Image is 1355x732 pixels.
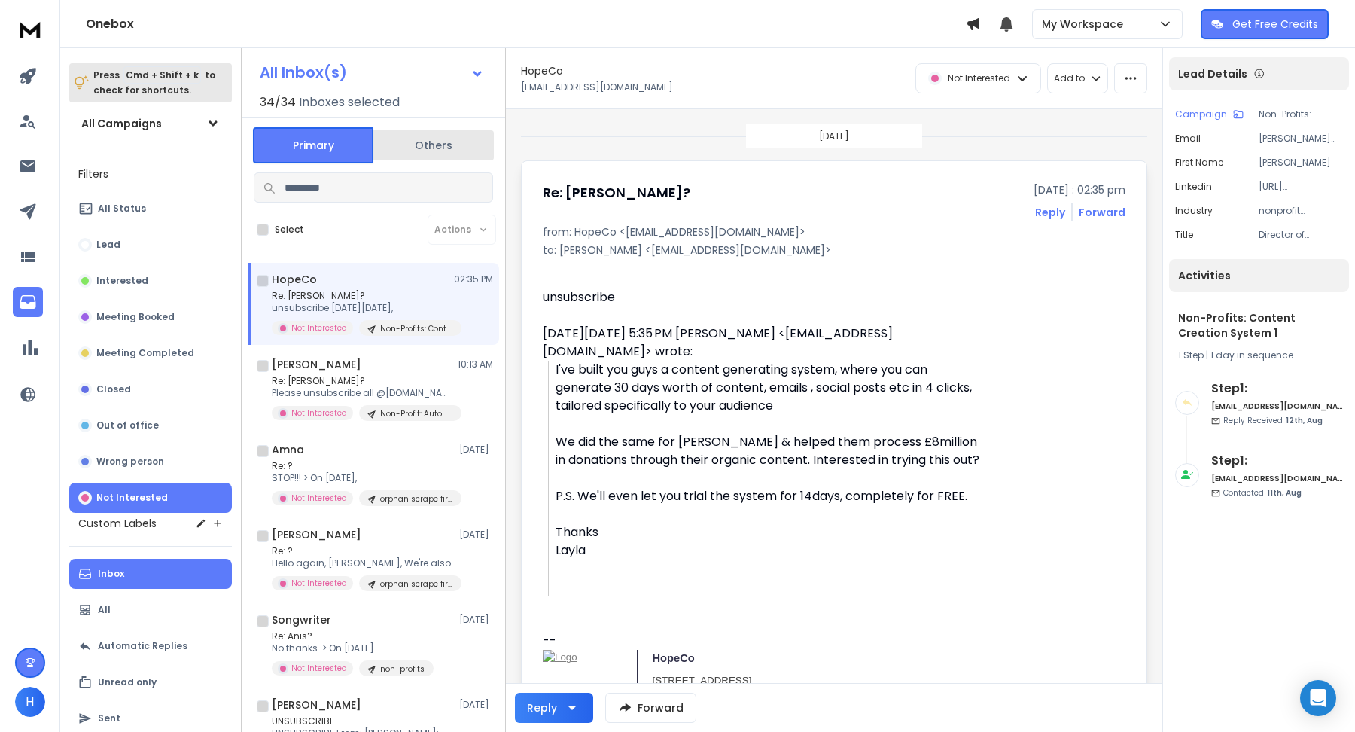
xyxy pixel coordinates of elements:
div: [DATE][DATE] 5:35 PM [PERSON_NAME] <[EMAIL_ADDRESS][DOMAIN_NAME]> wrote: [543,325,982,361]
p: Non-Profit: Automate Reporting 1 [380,408,452,419]
h6: Step 1 : [1211,380,1343,398]
button: Campaign [1175,108,1244,120]
p: orphan scrape first 1k [380,493,452,505]
p: Inbox [98,568,124,580]
p: All [98,604,111,616]
p: [PERSON_NAME][EMAIL_ADDRESS][DOMAIN_NAME] [1259,133,1343,145]
p: Lead Details [1178,66,1247,81]
p: Re: ? [272,545,452,557]
p: Not Interested [291,578,347,589]
button: Primary [253,127,373,163]
button: Unread only [69,667,232,697]
button: H [15,687,45,717]
p: Automatic Replies [98,640,187,652]
button: Reply [515,693,593,723]
button: Out of office [69,410,232,441]
p: Lead [96,239,120,251]
p: Contacted [1223,487,1302,499]
h6: [EMAIL_ADDRESS][DOMAIN_NAME] [1211,401,1343,412]
p: [DATE] [459,444,493,456]
p: [DATE] [459,699,493,711]
span: 34 / 34 [260,93,296,111]
span: [STREET_ADDRESS] [653,675,752,686]
h1: Onebox [86,15,966,33]
p: [DATE] : 02:35 pm [1034,182,1125,197]
p: Email [1175,133,1201,145]
button: All Status [69,194,232,224]
h1: Re: [PERSON_NAME]? [543,182,690,203]
p: Not Interested [291,322,347,334]
p: [DATE] [459,529,493,541]
h3: Custom Labels [78,516,157,531]
h1: [PERSON_NAME] [272,357,361,372]
p: [DATE] [819,130,849,142]
p: [URL][DOMAIN_NAME][PERSON_NAME] [1259,181,1343,193]
label: Select [275,224,304,236]
p: 02:35 PM [454,273,493,285]
p: nonprofit organization management [1259,205,1343,217]
p: title [1175,229,1193,241]
div: I've built you guys a content generating system, where you can generate 30 days worth of content,... [556,361,982,415]
h1: [PERSON_NAME] [272,697,361,712]
button: Wrong person [69,447,232,477]
p: Wrong person [96,456,164,468]
p: [DATE] [459,614,493,626]
p: 10:13 AM [458,358,493,371]
span: Cmd + Shift + k [123,66,201,84]
p: Press to check for shortcuts. [93,68,215,98]
p: STOP!!! > On [DATE], [272,472,452,484]
p: Re: [PERSON_NAME]? [272,375,452,387]
h1: [PERSON_NAME] [272,527,361,542]
p: Not Interested [948,72,1010,84]
p: to: [PERSON_NAME] <[EMAIL_ADDRESS][DOMAIN_NAME]> [543,242,1125,258]
h6: [EMAIL_ADDRESS][DOMAIN_NAME] [1211,473,1343,484]
p: unsubscribe [DATE][DATE], [272,302,452,314]
button: Inbox [69,559,232,589]
h1: Non-Profits: Content Creation System 1 [1178,310,1340,340]
div: P.S. We'll even let you trial the system for 14days, completely for FREE. [556,487,982,505]
p: orphan scrape first 1k [380,578,452,590]
button: Forward [605,693,696,723]
p: Please unsubscribe all @[DOMAIN_NAME] emails [272,387,452,399]
p: Non-Profits: Content Creation System 1 [1259,108,1343,120]
span: 12th, Aug [1286,415,1323,426]
span: HopeCo [653,652,695,664]
div: | [1178,349,1340,361]
button: Lead [69,230,232,260]
button: All Inbox(s) [248,57,496,87]
button: Others [373,129,494,162]
button: Automatic Replies [69,631,232,661]
p: No thanks. > On [DATE] [272,642,434,654]
button: Meeting Completed [69,338,232,368]
p: Not Interested [96,492,168,504]
img: Logo [543,650,622,665]
h1: HopeCo [521,63,563,78]
button: All Campaigns [69,108,232,139]
p: Reply Received [1223,415,1323,426]
div: unsubscribe [543,288,982,307]
p: Interested [96,275,148,287]
p: Get Free Credits [1232,17,1318,32]
p: Not Interested [291,663,347,674]
button: Reply [1035,205,1065,220]
span: 11th, Aug [1267,487,1302,499]
p: Re: Anis? [272,630,434,642]
p: [PERSON_NAME] [1259,157,1343,169]
p: Out of office [96,419,159,432]
p: Not Interested [291,407,347,419]
p: Re: ? [272,460,452,472]
img: logo [15,15,45,43]
button: All [69,595,232,625]
button: Closed [69,374,232,404]
div: Thanks [556,523,982,541]
button: Meeting Booked [69,302,232,332]
span: 1 day in sequence [1210,349,1293,361]
p: Meeting Booked [96,311,175,323]
span: 1 Step [1178,349,1204,361]
p: Add to [1054,72,1085,84]
h6: Step 1 : [1211,452,1343,470]
button: Not Interested [69,483,232,513]
p: All Status [98,203,146,215]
